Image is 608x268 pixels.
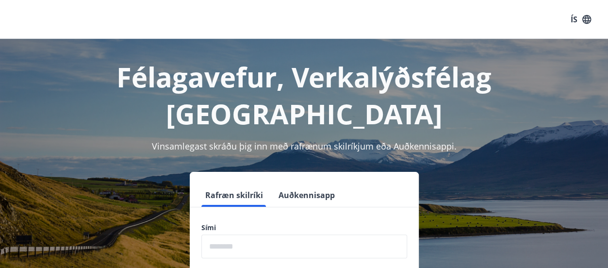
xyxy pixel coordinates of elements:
[201,184,267,207] button: Rafræn skilríki
[152,140,457,152] span: Vinsamlegast skráðu þig inn með rafrænum skilríkjum eða Auðkennisappi.
[201,223,407,233] label: Sími
[565,11,596,28] button: ÍS
[12,58,596,132] h1: Félagavefur, Verkalýðsfélag [GEOGRAPHIC_DATA]
[275,184,339,207] button: Auðkennisapp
